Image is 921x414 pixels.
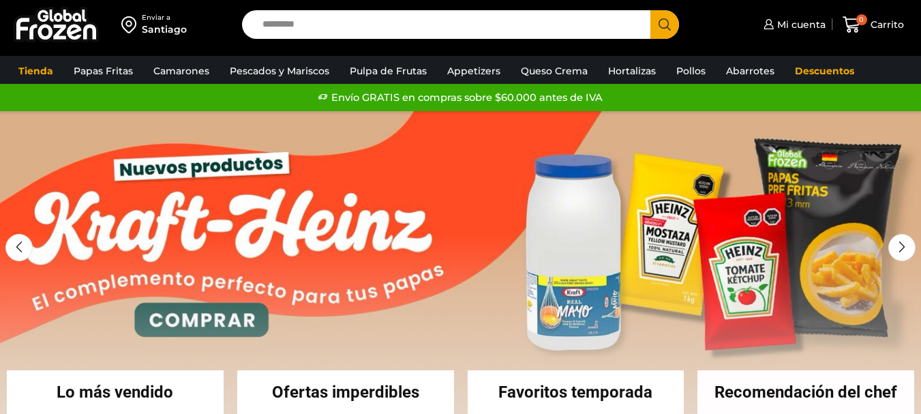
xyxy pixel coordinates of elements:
[5,234,33,261] div: Previous slide
[867,18,904,31] span: Carrito
[12,58,60,84] a: Tienda
[719,58,781,84] a: Abarrotes
[440,58,507,84] a: Appetizers
[147,58,216,84] a: Camarones
[601,58,663,84] a: Hortalizas
[514,58,594,84] a: Queso Crema
[669,58,712,84] a: Pollos
[7,384,224,400] h2: Lo más vendido
[774,18,826,31] span: Mi cuenta
[856,14,867,25] span: 0
[142,13,187,23] div: Enviar a
[697,384,914,400] h2: Recomendación del chef
[237,384,454,400] h2: Ofertas imperdibles
[760,11,826,38] a: Mi cuenta
[839,9,907,41] a: 0 Carrito
[888,234,916,261] div: Next slide
[650,10,679,39] button: Search button
[788,58,861,84] a: Descuentos
[223,58,336,84] a: Pescados y Mariscos
[468,384,684,400] h2: Favoritos temporada
[343,58,434,84] a: Pulpa de Frutas
[121,13,142,36] img: address-field-icon.svg
[67,58,140,84] a: Papas Fritas
[142,23,187,36] div: Santiago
